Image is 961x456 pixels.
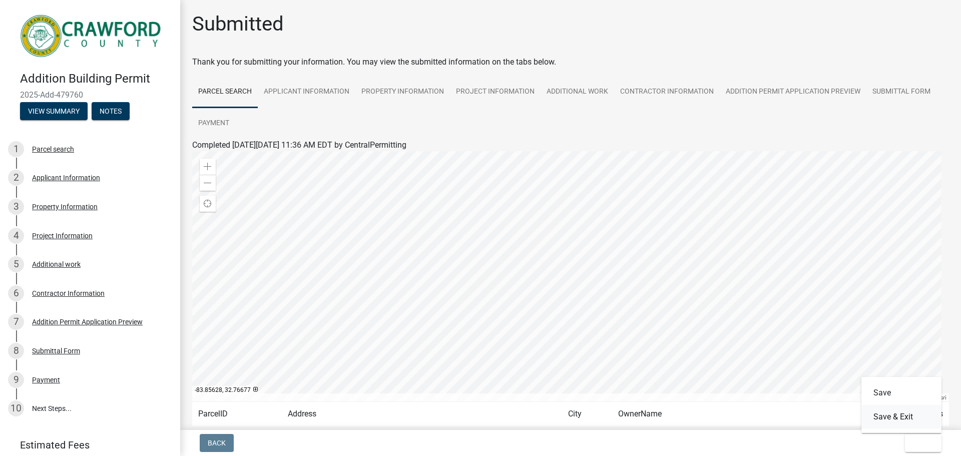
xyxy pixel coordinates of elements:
wm-modal-confirm: Notes [92,108,130,116]
div: 10 [8,400,24,416]
a: Payment [192,108,235,140]
button: Notes [92,102,130,120]
span: 2025-Add-479760 [20,90,160,100]
button: View Summary [20,102,88,120]
div: Thank you for submitting your information. You may view the submitted information on the tabs below. [192,56,949,68]
a: Esri [937,394,946,401]
button: Back [200,434,234,452]
td: OwnerName [612,402,887,426]
div: Submittal Form [32,347,80,354]
a: Parcel search [192,76,258,108]
a: Property Information [355,76,450,108]
a: Project Information [450,76,541,108]
div: 6 [8,285,24,301]
div: Addition Permit Application Preview [32,318,143,325]
div: Zoom out [200,175,216,191]
span: Exit [913,439,927,447]
div: Additional work [32,261,81,268]
span: Back [208,439,226,447]
h4: Addition Building Permit [20,72,172,86]
div: 9 [8,372,24,388]
div: 5 [8,256,24,272]
div: Payment [32,376,60,383]
div: 1 [8,141,24,157]
div: Find my location [200,196,216,212]
a: Submittal Form [866,76,936,108]
div: 4 [8,228,24,244]
td: City [562,402,612,426]
button: Save [861,381,941,405]
a: Applicant Information [258,76,355,108]
button: Save & Exit [861,405,941,429]
div: 8 [8,343,24,359]
div: Project Information [32,232,93,239]
td: ParcelID [192,402,282,426]
h1: Submitted [192,12,284,36]
button: Exit [905,434,941,452]
a: Addition Permit Application Preview [720,76,866,108]
td: Address [282,402,562,426]
a: Additional work [541,76,614,108]
span: Completed [DATE][DATE] 11:36 AM EDT by CentralPermitting [192,140,406,150]
a: Estimated Fees [8,435,164,455]
div: Zoom in [200,159,216,175]
div: 2 [8,170,24,186]
div: Contractor Information [32,290,105,297]
wm-modal-confirm: Summary [20,108,88,116]
div: 3 [8,199,24,215]
div: Exit [861,377,941,433]
a: Contractor Information [614,76,720,108]
div: Applicant Information [32,174,100,181]
div: Parcel search [32,146,74,153]
img: Crawford County, Georgia [20,11,164,61]
div: 7 [8,314,24,330]
div: Property Information [32,203,98,210]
